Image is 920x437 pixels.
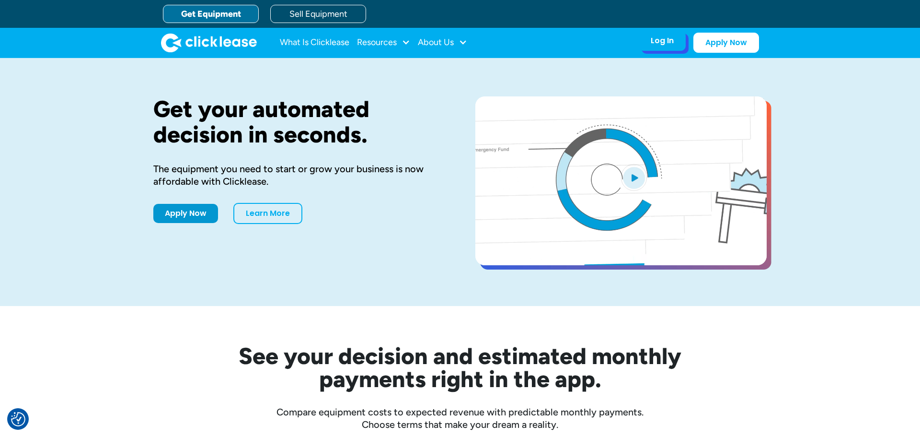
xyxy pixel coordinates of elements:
[161,33,257,52] img: Clicklease logo
[357,33,410,52] div: Resources
[475,96,767,265] a: open lightbox
[651,36,674,46] div: Log In
[163,5,259,23] a: Get Equipment
[192,344,728,390] h2: See your decision and estimated monthly payments right in the app.
[270,5,366,23] a: Sell Equipment
[153,204,218,223] a: Apply Now
[233,203,302,224] a: Learn More
[11,412,25,426] img: Revisit consent button
[153,163,445,188] div: The equipment you need to start or grow your business is now affordable with Clicklease.
[621,164,647,191] img: Blue play button logo on a light blue circular background
[153,406,767,431] div: Compare equipment costs to expected revenue with predictable monthly payments. Choose terms that ...
[161,33,257,52] a: home
[11,412,25,426] button: Consent Preferences
[280,33,349,52] a: What Is Clicklease
[693,33,759,53] a: Apply Now
[418,33,467,52] div: About Us
[153,96,445,147] h1: Get your automated decision in seconds.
